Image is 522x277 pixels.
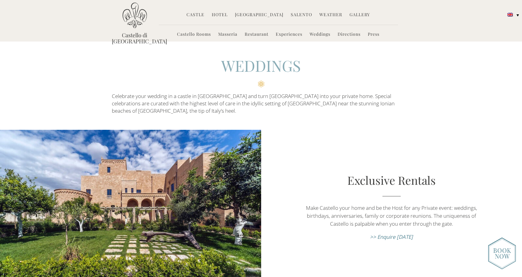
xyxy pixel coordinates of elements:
h2: WEDDINGS [112,55,410,87]
a: Castello di [GEOGRAPHIC_DATA] [112,32,158,44]
p: Celebrate your wedding in a castle in [GEOGRAPHIC_DATA] and turn [GEOGRAPHIC_DATA] into your priv... [112,93,410,115]
a: Weather [319,12,342,19]
img: new-booknow.png [488,238,516,269]
img: Castello di Ugento [123,2,147,28]
a: >> Enquire [DATE] [370,233,413,240]
a: Castle [186,12,204,19]
a: Exclusive Rentals [347,173,436,188]
a: Press [368,31,379,38]
a: Restaurant [245,31,268,38]
p: Make Castello your home and be the Host for any Private event: weddings, birthdays, anniversaries... [300,204,483,228]
img: English [507,13,513,16]
a: Experiences [276,31,302,38]
a: Salento [291,12,312,19]
a: [GEOGRAPHIC_DATA] [235,12,283,19]
a: Weddings [310,31,330,38]
a: Directions [338,31,360,38]
a: Gallery [350,12,370,19]
a: Masseria [218,31,237,38]
img: enquire_today_weddings_page.png [488,237,516,269]
a: Castello Rooms [177,31,211,38]
a: Hotel [212,12,228,19]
